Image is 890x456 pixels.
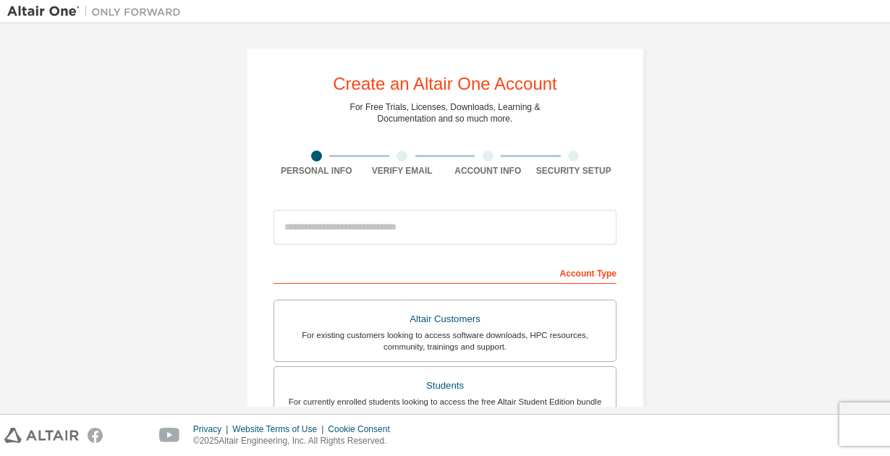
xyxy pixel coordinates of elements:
p: © 2025 Altair Engineering, Inc. All Rights Reserved. [193,435,399,447]
div: Privacy [193,423,232,435]
div: Website Terms of Use [232,423,328,435]
div: Personal Info [274,165,360,177]
div: Cookie Consent [328,423,398,435]
div: Security Setup [531,165,617,177]
div: For Free Trials, Licenses, Downloads, Learning & Documentation and so much more. [350,101,541,124]
div: For existing customers looking to access software downloads, HPC resources, community, trainings ... [283,329,607,352]
div: Account Type [274,261,616,284]
img: altair_logo.svg [4,428,79,443]
img: Altair One [7,4,188,19]
div: Altair Customers [283,309,607,329]
img: youtube.svg [159,428,180,443]
div: Account Info [445,165,531,177]
div: Students [283,376,607,396]
div: Create an Altair One Account [333,75,557,93]
div: For currently enrolled students looking to access the free Altair Student Edition bundle and all ... [283,396,607,419]
div: Verify Email [360,165,446,177]
img: facebook.svg [88,428,103,443]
